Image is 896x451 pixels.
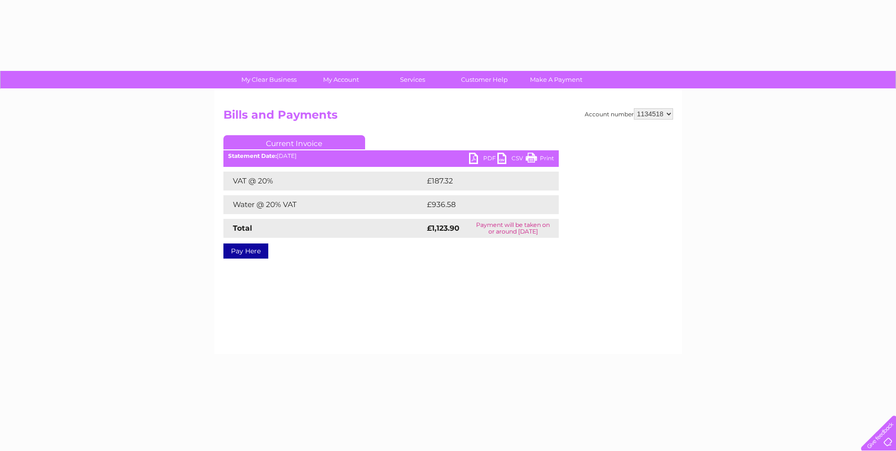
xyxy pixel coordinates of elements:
td: £187.32 [425,172,541,191]
div: Account number [585,108,673,120]
a: Current Invoice [223,135,365,149]
a: PDF [469,153,497,166]
strong: £1,123.90 [427,224,460,233]
td: VAT @ 20% [223,172,425,191]
a: CSV [497,153,526,166]
a: Pay Here [223,243,268,259]
a: Customer Help [445,71,523,88]
h2: Bills and Payments [223,108,673,126]
b: Statement Date: [228,152,277,159]
td: Water @ 20% VAT [223,195,425,214]
a: Print [526,153,554,166]
a: My Account [302,71,380,88]
a: My Clear Business [230,71,308,88]
td: £936.58 [425,195,542,214]
div: [DATE] [223,153,559,159]
td: Payment will be taken on or around [DATE] [468,219,558,238]
a: Services [374,71,452,88]
strong: Total [233,224,252,233]
a: Make A Payment [517,71,595,88]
